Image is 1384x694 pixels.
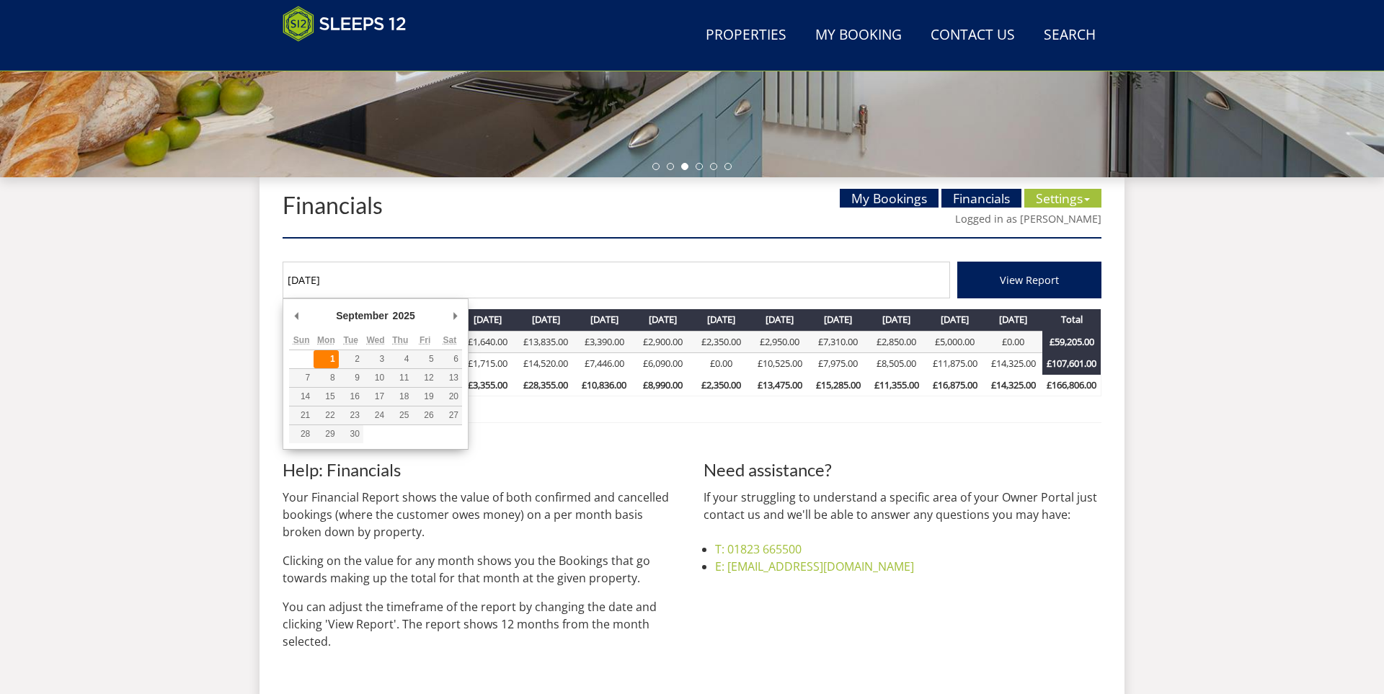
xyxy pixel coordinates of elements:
button: 28 [289,425,314,443]
th: £10,836.00 [575,375,634,396]
th: [DATE] [984,309,1042,331]
a: Logged in as [PERSON_NAME] [955,212,1101,226]
th: £3,355.00 [458,375,517,396]
div: 2025 [391,305,417,326]
h3: Help: Financials [283,461,680,479]
a: £2,950.00 [760,335,799,348]
th: [DATE] [575,309,634,331]
a: £0.00 [710,357,732,370]
th: [DATE] [750,309,809,331]
th: £8,990.00 [634,375,692,396]
button: 24 [363,406,388,424]
a: My Bookings [840,189,939,208]
a: Settings [1024,189,1101,208]
a: £14,520.00 [523,357,568,370]
th: £59,205.00 [1042,331,1101,353]
th: [DATE] [692,309,750,331]
a: Financials [283,191,383,219]
button: 3 [363,350,388,368]
th: Total [1042,309,1101,331]
a: £10,525.00 [758,357,802,370]
button: 25 [388,406,412,424]
button: 6 [438,350,462,368]
th: £11,355.00 [867,375,926,396]
abbr: Friday [420,335,430,345]
th: [DATE] [809,309,867,331]
button: View Report [957,262,1101,298]
button: 20 [438,388,462,406]
a: £7,975.00 [818,357,858,370]
th: £28,355.00 [517,375,575,396]
th: [DATE] [517,309,575,331]
a: My Booking [809,19,908,52]
a: £2,350.00 [701,335,741,348]
a: £7,310.00 [818,335,858,348]
button: 12 [412,369,437,387]
th: [DATE] [458,309,517,331]
button: 8 [314,369,338,387]
a: £3,390.00 [585,335,624,348]
th: [DATE] [926,309,984,331]
button: 22 [314,406,338,424]
button: 16 [339,388,363,406]
button: 23 [339,406,363,424]
input: Month/Year [283,262,950,298]
a: £11,875.00 [933,357,977,370]
h3: Need assistance? [704,461,1101,479]
button: 9 [339,369,363,387]
abbr: Saturday [443,335,457,345]
abbr: Sunday [293,335,310,345]
th: £2,350.00 [692,375,750,396]
button: 15 [314,388,338,406]
button: 27 [438,406,462,424]
p: Your Financial Report shows the value of both confirmed and cancelled bookings (where the custome... [283,489,680,540]
th: £13,475.00 [750,375,809,396]
th: £16,875.00 [926,375,984,396]
a: £2,850.00 [877,335,916,348]
a: £1,640.00 [468,335,507,348]
button: 17 [363,388,388,406]
button: 30 [339,425,363,443]
th: [DATE] [867,309,926,331]
button: Previous Month [289,305,303,326]
a: Contact Us [925,19,1021,52]
th: £15,285.00 [809,375,867,396]
a: £2,900.00 [643,335,683,348]
abbr: Wednesday [366,335,384,345]
button: 11 [388,369,412,387]
button: 26 [412,406,437,424]
p: If your struggling to understand a specific area of your Owner Portal just contact us and we'll b... [704,489,1101,523]
span: View Report [1000,273,1059,287]
a: Search [1038,19,1101,52]
button: 1 [314,350,338,368]
th: £107,601.00 [1042,353,1101,375]
th: [DATE] [634,309,692,331]
button: 7 [289,369,314,387]
p: You can adjust the timeframe of the report by changing the date and clicking 'View Report'. The r... [283,598,680,650]
a: £6,090.00 [643,357,683,370]
button: 14 [289,388,314,406]
div: September [334,305,390,326]
a: £13,835.00 [523,335,568,348]
p: Clicking on the value for any month shows you the Bookings that go towards making up the total fo... [283,552,680,587]
a: T: 01823 665500 [715,541,802,557]
button: 21 [289,406,314,424]
button: 13 [438,369,462,387]
button: 4 [388,350,412,368]
a: £14,325.00 [991,357,1036,370]
a: £1,715.00 [468,357,507,370]
a: E: [EMAIL_ADDRESS][DOMAIN_NAME] [715,559,914,574]
th: £166,806.00 [1042,375,1101,396]
abbr: Monday [317,335,335,345]
a: Properties [700,19,792,52]
button: 18 [388,388,412,406]
a: £8,505.00 [877,357,916,370]
button: 2 [339,350,363,368]
img: Sleeps 12 [283,6,407,42]
a: £7,446.00 [585,357,624,370]
button: 5 [412,350,437,368]
button: 10 [363,369,388,387]
a: Financials [941,189,1021,208]
button: Next Month [448,305,462,326]
abbr: Thursday [392,335,408,345]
